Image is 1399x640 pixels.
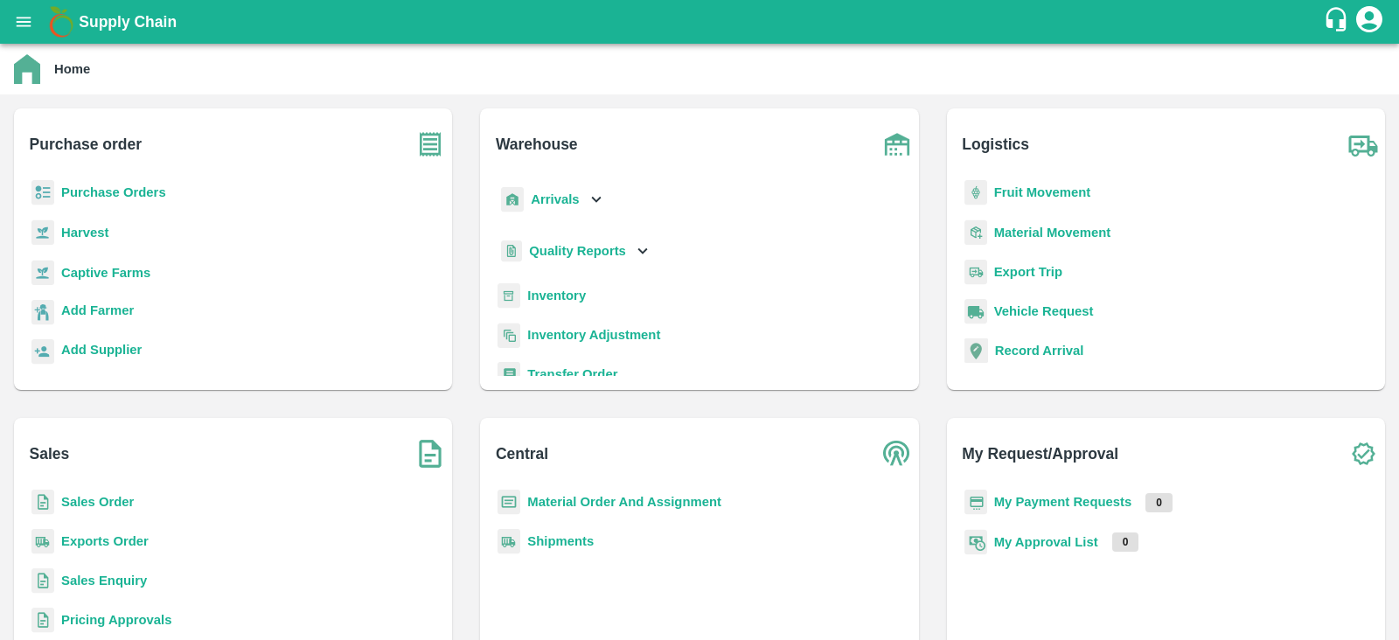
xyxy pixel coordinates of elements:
img: qualityReport [501,240,522,262]
img: approval [964,529,987,555]
b: My Request/Approval [962,442,1118,466]
img: fruit [964,180,987,205]
a: Add Supplier [61,340,142,364]
img: delivery [964,260,987,285]
img: whTransfer [498,362,520,387]
a: Sales Order [61,495,134,509]
img: sales [31,490,54,515]
img: purchase [408,122,452,166]
a: Record Arrival [995,344,1084,358]
b: Add Farmer [61,303,134,317]
img: whArrival [501,187,524,212]
a: Supply Chain [79,10,1323,34]
img: central [875,432,919,476]
a: Inventory Adjustment [527,328,660,342]
img: home [14,54,40,84]
img: vehicle [964,299,987,324]
a: Exports Order [61,534,149,548]
b: Add Supplier [61,343,142,357]
a: Pricing Approvals [61,613,171,627]
p: 0 [1112,532,1139,552]
a: Material Movement [994,226,1111,240]
a: My Approval List [994,535,1098,549]
a: Export Trip [994,265,1062,279]
b: Quality Reports [529,244,626,258]
div: Arrivals [498,180,606,219]
a: Captive Farms [61,266,150,280]
a: My Payment Requests [994,495,1132,509]
img: harvest [31,260,54,286]
p: 0 [1145,493,1173,512]
b: Arrivals [531,192,579,206]
img: harvest [31,219,54,246]
a: Vehicle Request [994,304,1094,318]
img: check [1341,432,1385,476]
img: payment [964,490,987,515]
img: warehouse [875,122,919,166]
img: sales [31,608,54,633]
img: recordArrival [964,338,988,363]
a: Transfer Order [527,367,617,381]
img: reciept [31,180,54,205]
a: Harvest [61,226,108,240]
div: Quality Reports [498,233,652,269]
b: Sales [30,442,70,466]
a: Inventory [527,289,586,303]
a: Add Farmer [61,301,134,324]
img: soSales [408,432,452,476]
a: Shipments [527,534,594,548]
b: Warehouse [496,132,578,157]
img: centralMaterial [498,490,520,515]
img: inventory [498,323,520,348]
b: Logistics [962,132,1029,157]
button: open drawer [3,2,44,42]
img: sales [31,568,54,594]
a: Purchase Orders [61,185,166,199]
img: farmer [31,300,54,325]
img: whInventory [498,283,520,309]
a: Material Order And Assignment [527,495,721,509]
a: Fruit Movement [994,185,1091,199]
div: account of current user [1354,3,1385,40]
img: truck [1341,122,1385,166]
img: shipments [498,529,520,554]
b: Home [54,62,90,76]
div: customer-support [1323,6,1354,38]
img: material [964,219,987,246]
b: Supply Chain [79,13,177,31]
a: Sales Enquiry [61,574,147,588]
b: Central [496,442,548,466]
b: Purchase order [30,132,142,157]
img: logo [44,4,79,39]
img: supplier [31,339,54,365]
img: shipments [31,529,54,554]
